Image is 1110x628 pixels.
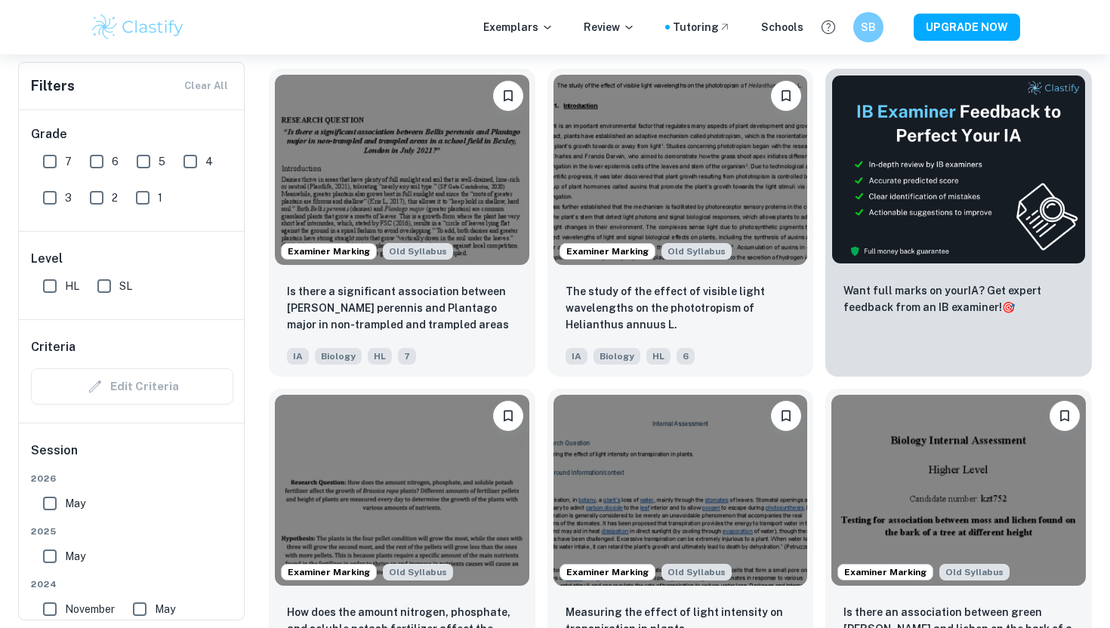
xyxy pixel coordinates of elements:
button: Help and Feedback [816,14,841,40]
p: The study of the effect of visible light wavelengths on the phototropism of Helianthus annuus L. [566,283,796,333]
span: Biology [594,348,640,365]
span: 4 [205,153,213,170]
span: Biology [315,348,362,365]
span: 2026 [31,472,233,485]
div: Starting from the May 2025 session, the Biology IA requirements have changed. It's OK to refer to... [939,564,1010,580]
button: Bookmark [771,81,801,111]
span: 7 [65,153,72,170]
span: 7 [398,348,416,365]
span: Old Syllabus [383,564,453,580]
a: Tutoring [673,19,731,35]
span: May [155,601,175,617]
p: Is there a significant association between Bellis perennis and Plantago major in non-trampled and... [287,283,517,334]
span: Old Syllabus [383,243,453,260]
a: ThumbnailWant full marks on yourIA? Get expert feedback from an IB examiner! [825,69,1092,377]
span: Old Syllabus [939,564,1010,580]
img: Biology IA example thumbnail: Is there an association between green mo [831,395,1086,585]
img: Biology IA example thumbnail: How does the amount nitrogen, phosphate, [275,395,529,585]
h6: Level [31,250,233,268]
div: Starting from the May 2025 session, the Biology IA requirements have changed. It's OK to refer to... [661,564,732,580]
span: HL [646,348,671,365]
span: May [65,548,85,565]
span: November [65,601,115,617]
span: Examiner Marking [282,245,376,258]
img: Thumbnail [831,75,1086,264]
span: May [65,495,85,512]
div: Starting from the May 2025 session, the Biology IA requirements have changed. It's OK to refer to... [661,243,732,260]
span: 6 [112,153,119,170]
button: SB [853,12,883,42]
p: Review [584,19,635,35]
img: Biology IA example thumbnail: Measuring the effect of light intensity [553,395,808,585]
h6: Grade [31,125,233,143]
span: Old Syllabus [661,564,732,580]
span: 6 [677,348,695,365]
span: 2025 [31,525,233,538]
a: Examiner MarkingStarting from the May 2025 session, the Biology IA requirements have changed. It'... [547,69,814,377]
h6: SB [860,19,877,35]
button: Bookmark [771,401,801,431]
span: Examiner Marking [560,245,655,258]
p: Exemplars [483,19,553,35]
a: Schools [761,19,803,35]
span: 🎯 [1002,301,1015,313]
span: 2 [112,189,118,206]
div: Starting from the May 2025 session, the Biology IA requirements have changed. It's OK to refer to... [383,564,453,580]
span: 3 [65,189,72,206]
h6: Session [31,442,233,472]
img: Biology IA example thumbnail: The study of the effect of visible light [553,75,808,265]
span: Examiner Marking [282,565,376,579]
span: Old Syllabus [661,243,732,260]
span: HL [65,278,79,294]
button: Bookmark [493,81,523,111]
span: 2024 [31,577,233,591]
span: SL [119,278,132,294]
div: Starting from the May 2025 session, the Biology IA requirements have changed. It's OK to refer to... [383,243,453,260]
a: Examiner MarkingStarting from the May 2025 session, the Biology IA requirements have changed. It'... [269,69,535,377]
button: Bookmark [1050,401,1080,431]
div: Criteria filters are unavailable when searching by topic [31,368,233,405]
button: UPGRADE NOW [914,14,1020,41]
h6: Filters [31,75,75,97]
img: Clastify logo [90,12,186,42]
span: 5 [159,153,165,170]
span: HL [368,348,392,365]
h6: Criteria [31,338,76,356]
p: Want full marks on your IA ? Get expert feedback from an IB examiner! [843,282,1074,316]
span: IA [287,348,309,365]
span: IA [566,348,587,365]
span: Examiner Marking [560,565,655,579]
span: 1 [158,189,162,206]
span: Examiner Marking [838,565,933,579]
img: Biology IA example thumbnail: Is there a significant association betwe [275,75,529,265]
button: Bookmark [493,401,523,431]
